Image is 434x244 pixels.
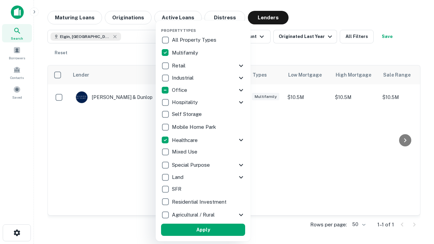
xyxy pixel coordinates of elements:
[172,161,211,169] p: Special Purpose
[172,49,199,57] p: Multifamily
[161,209,245,221] div: Agricultural / Rural
[172,123,217,131] p: Mobile Home Park
[161,84,245,96] div: Office
[161,28,196,33] span: Property Types
[161,60,245,72] div: Retail
[172,136,199,144] p: Healthcare
[161,224,245,236] button: Apply
[172,211,216,219] p: Agricultural / Rural
[172,86,189,94] p: Office
[172,74,195,82] p: Industrial
[172,148,199,156] p: Mixed Use
[172,185,183,193] p: SFR
[161,134,245,146] div: Healthcare
[161,72,245,84] div: Industrial
[161,96,245,108] div: Hospitality
[172,198,228,206] p: Residential Investment
[172,62,187,70] p: Retail
[172,110,203,118] p: Self Storage
[172,173,185,181] p: Land
[161,159,245,171] div: Special Purpose
[172,36,218,44] p: All Property Types
[172,98,199,106] p: Hospitality
[400,190,434,222] iframe: Chat Widget
[161,171,245,183] div: Land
